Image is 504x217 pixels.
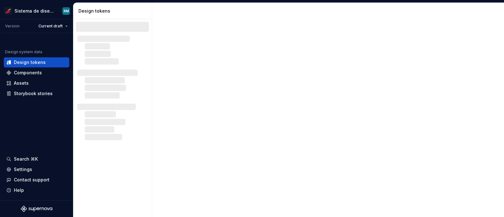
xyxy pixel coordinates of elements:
[14,156,38,162] div: Search ⌘K
[1,4,72,18] button: Sistema de diseño IberiaRM
[4,175,69,185] button: Contact support
[64,9,69,14] div: RM
[14,166,32,173] div: Settings
[14,70,42,76] div: Components
[4,68,69,78] a: Components
[36,22,71,31] button: Current draft
[4,57,69,67] a: Design tokens
[4,78,69,88] a: Assets
[4,185,69,195] button: Help
[5,49,42,54] div: Design system data
[14,59,46,66] div: Design tokens
[4,89,69,99] a: Storybook stories
[14,187,24,193] div: Help
[38,24,63,29] span: Current draft
[14,80,29,86] div: Assets
[4,164,69,174] a: Settings
[14,90,53,97] div: Storybook stories
[21,206,52,212] svg: Supernova Logo
[4,154,69,164] button: Search ⌘K
[14,8,55,14] div: Sistema de diseño Iberia
[14,177,49,183] div: Contact support
[78,8,149,14] div: Design tokens
[4,7,12,15] img: 55604660-494d-44a9-beb2-692398e9940a.png
[5,24,20,29] div: Version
